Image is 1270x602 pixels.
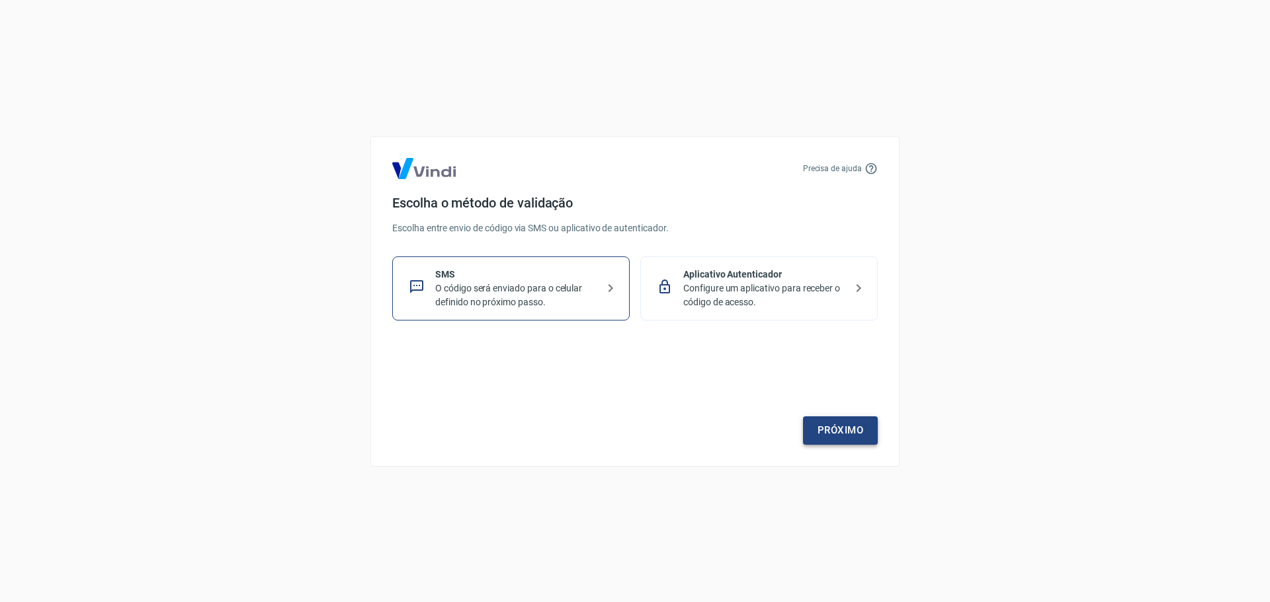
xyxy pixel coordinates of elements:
[803,163,862,174] p: Precisa de ajuda
[435,282,597,309] p: O código será enviado para o celular definido no próximo passo.
[392,256,630,320] div: SMSO código será enviado para o celular definido no próximo passo.
[392,158,456,179] img: Logo Vind
[640,256,878,320] div: Aplicativo AutenticadorConfigure um aplicativo para receber o código de acesso.
[392,195,878,211] h4: Escolha o método de validação
[683,282,845,309] p: Configure um aplicativo para receber o código de acesso.
[803,416,878,444] a: Próximo
[683,268,845,282] p: Aplicativo Autenticador
[435,268,597,282] p: SMS
[392,221,878,235] p: Escolha entre envio de código via SMS ou aplicativo de autenticador.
